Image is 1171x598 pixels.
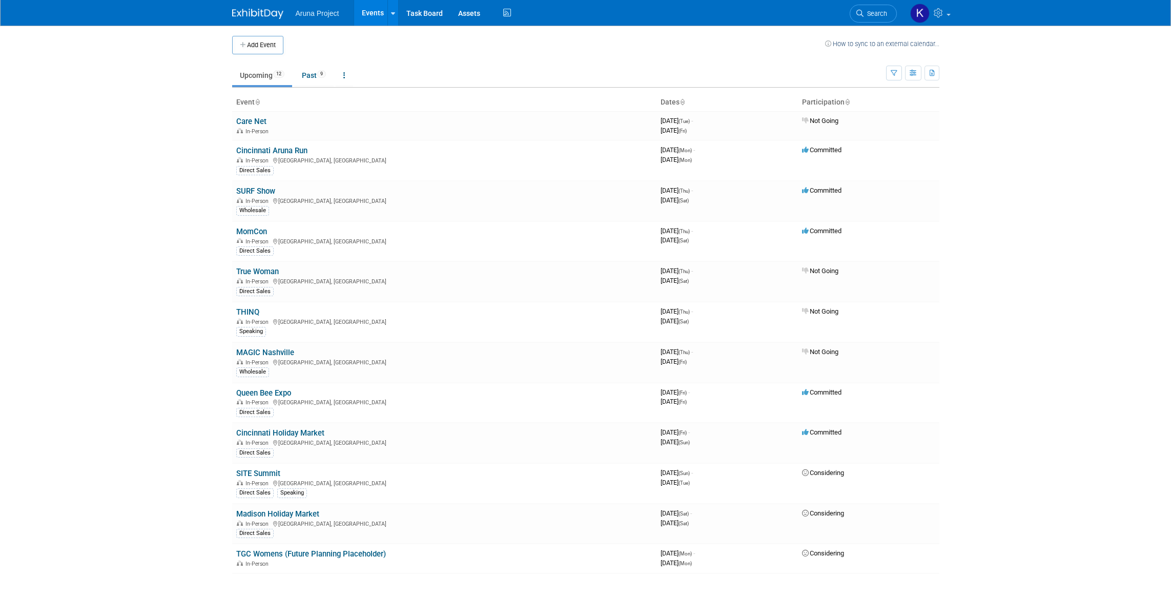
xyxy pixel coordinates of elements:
[236,206,269,215] div: Wholesale
[661,196,689,204] span: [DATE]
[661,156,692,163] span: [DATE]
[661,127,687,134] span: [DATE]
[245,359,272,366] span: In-Person
[802,388,841,396] span: Committed
[661,317,689,325] span: [DATE]
[802,187,841,194] span: Committed
[661,236,689,244] span: [DATE]
[236,227,267,236] a: MomCon
[661,479,690,486] span: [DATE]
[245,319,272,325] span: In-Person
[679,319,689,324] span: (Sat)
[661,307,693,315] span: [DATE]
[693,549,695,557] span: -
[661,559,692,567] span: [DATE]
[236,469,280,478] a: SITE Summit
[691,307,693,315] span: -
[691,469,693,477] span: -
[691,267,693,275] span: -
[232,94,656,111] th: Event
[679,128,687,134] span: (Fri)
[236,246,274,256] div: Direct Sales
[245,480,272,487] span: In-Person
[679,470,690,476] span: (Sun)
[255,98,260,106] a: Sort by Event Name
[237,278,243,283] img: In-Person Event
[688,428,690,436] span: -
[245,198,272,204] span: In-Person
[693,146,695,154] span: -
[277,488,307,498] div: Speaking
[237,238,243,243] img: In-Person Event
[679,118,690,124] span: (Tue)
[236,479,652,487] div: [GEOGRAPHIC_DATA], [GEOGRAPHIC_DATA]
[661,388,690,396] span: [DATE]
[236,156,652,164] div: [GEOGRAPHIC_DATA], [GEOGRAPHIC_DATA]
[679,390,687,396] span: (Fri)
[680,98,685,106] a: Sort by Start Date
[236,166,274,175] div: Direct Sales
[236,267,279,276] a: True Woman
[237,440,243,445] img: In-Person Event
[802,117,838,125] span: Not Going
[245,399,272,406] span: In-Person
[910,4,930,23] img: Kristal Miller
[691,348,693,356] span: -
[679,551,692,556] span: (Mon)
[679,198,689,203] span: (Sat)
[237,198,243,203] img: In-Person Event
[798,94,939,111] th: Participation
[236,549,386,559] a: TGC Womens (Future Planning Placeholder)
[802,348,838,356] span: Not Going
[679,188,690,194] span: (Thu)
[661,549,695,557] span: [DATE]
[661,227,693,235] span: [DATE]
[236,529,274,538] div: Direct Sales
[245,440,272,446] span: In-Person
[691,227,693,235] span: -
[237,399,243,404] img: In-Person Event
[237,157,243,162] img: In-Person Event
[236,519,652,527] div: [GEOGRAPHIC_DATA], [GEOGRAPHIC_DATA]
[679,511,689,517] span: (Sat)
[679,521,689,526] span: (Sat)
[237,561,243,566] img: In-Person Event
[802,509,844,517] span: Considering
[661,146,695,154] span: [DATE]
[245,521,272,527] span: In-Person
[236,146,307,155] a: Cincinnati Aruna Run
[273,70,284,78] span: 12
[691,187,693,194] span: -
[802,469,844,477] span: Considering
[802,549,844,557] span: Considering
[237,521,243,526] img: In-Person Event
[661,358,687,365] span: [DATE]
[850,5,897,23] a: Search
[864,10,887,17] span: Search
[661,187,693,194] span: [DATE]
[679,238,689,243] span: (Sat)
[245,278,272,285] span: In-Person
[679,349,690,355] span: (Thu)
[236,367,269,377] div: Wholesale
[232,9,283,19] img: ExhibitDay
[661,398,687,405] span: [DATE]
[236,327,266,336] div: Speaking
[232,36,283,54] button: Add Event
[236,488,274,498] div: Direct Sales
[679,157,692,163] span: (Mon)
[661,509,692,517] span: [DATE]
[236,448,274,458] div: Direct Sales
[236,388,291,398] a: Queen Bee Expo
[236,408,274,417] div: Direct Sales
[661,469,693,477] span: [DATE]
[661,438,690,446] span: [DATE]
[661,519,689,527] span: [DATE]
[679,229,690,234] span: (Thu)
[690,509,692,517] span: -
[296,9,339,17] span: Aruna Project
[679,480,690,486] span: (Tue)
[236,196,652,204] div: [GEOGRAPHIC_DATA], [GEOGRAPHIC_DATA]
[237,359,243,364] img: In-Person Event
[661,348,693,356] span: [DATE]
